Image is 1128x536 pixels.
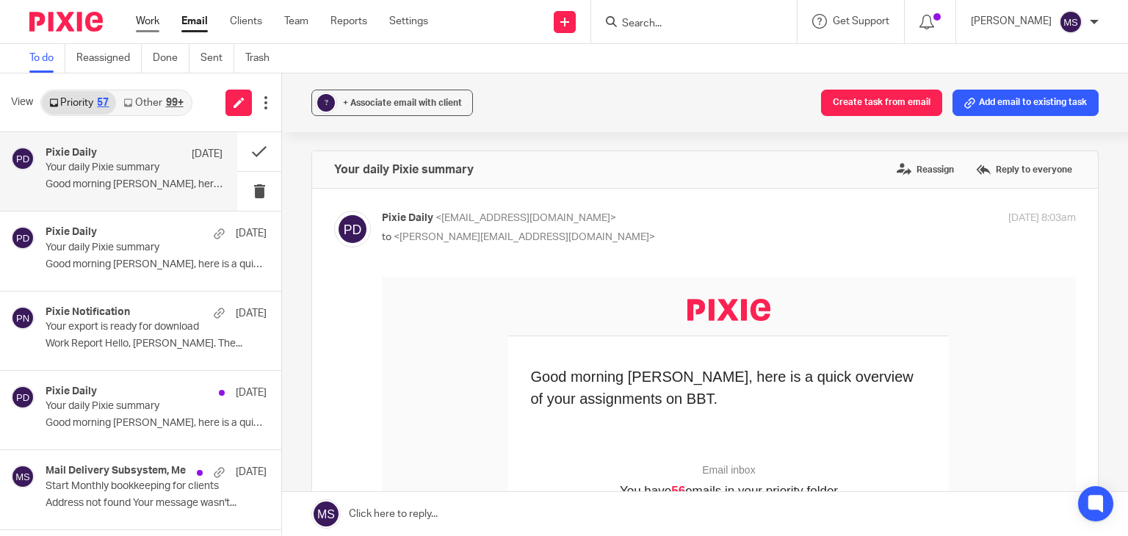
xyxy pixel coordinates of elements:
a: Go to task list [297,475,397,504]
p: You have emails in your priority folder [238,205,456,224]
div: 57 [97,98,109,108]
a: Work [136,14,159,29]
span: Get Support [833,16,889,26]
div: 99+ [166,98,184,108]
h4: Pixie Daily [46,385,97,398]
div: ? [317,94,335,112]
strong: 2 [281,447,287,461]
a: Other99+ [116,91,190,115]
a: Sent [200,44,234,73]
button: Create task from email [821,90,942,116]
a: Reassigned [76,44,142,73]
p: Work Report Hello, [PERSON_NAME]. The... [46,338,267,350]
p: There are no tasks due [DATE]. [260,299,435,318]
p: Other tasks [249,403,445,419]
img: svg%3E [11,385,35,409]
a: Clients [230,14,262,29]
h3: Good morning [PERSON_NAME], here is a quick overview of your assignments on BBT. [148,89,545,133]
a: Settings [389,14,428,29]
p: [DATE] [192,147,223,162]
a: Done [153,44,189,73]
p: Good morning [PERSON_NAME], here is a quick overview... [46,258,267,271]
a: Priority57 [42,91,116,115]
a: Reports [330,14,367,29]
strong: 56 [289,207,303,221]
span: to [382,232,391,242]
label: Reply to everyone [972,159,1076,181]
label: Reassign [893,159,958,181]
p: [DATE] [236,306,267,321]
h4: Pixie Daily [46,147,97,159]
p: Your daily Pixie summary [46,242,223,254]
h4: Your daily Pixie summary [334,162,474,177]
h4: Pixie Daily [46,226,97,239]
span: + Associate email with client [343,98,462,107]
img: svg%3E [11,226,35,250]
span: <[PERSON_NAME][EMAIL_ADDRESS][DOMAIN_NAME]> [394,232,655,242]
p: Email inbox [238,186,456,201]
span: View [11,95,33,110]
img: svg%3E [11,465,35,488]
p: [DATE] [236,385,267,400]
button: Add email to existing task [952,90,1099,116]
img: svg%3E [334,211,371,247]
h4: Pixie Notification [46,306,130,319]
span: <[EMAIL_ADDRESS][DOMAIN_NAME]> [435,213,616,223]
a: Team [284,14,308,29]
p: [DATE] [236,226,267,241]
a: Go to task list [297,329,397,358]
p: Your daily Pixie summary [46,162,187,174]
img: Pixie [305,22,388,44]
img: Pixie [29,12,103,32]
p: tasks became overdue [249,445,445,464]
p: Good morning [PERSON_NAME], here is a quick overview... [46,417,267,430]
span: Pixie Daily [382,213,433,223]
p: [DATE] [236,465,267,479]
p: Start Monthly bookkeeping for clients [46,480,223,493]
img: svg%3E [1059,10,1082,34]
p: [PERSON_NAME] [971,14,1052,29]
p: No new tasks were assigned to you [249,422,445,441]
a: To do [29,44,65,73]
p: Address not found Your message wasn't... [46,497,267,510]
p: Tasks due [DATE] [260,280,435,295]
p: Good morning [PERSON_NAME], here is a quick overview... [46,178,223,191]
h4: Mail Delivery Subsystem, Me [46,465,186,477]
input: Search [621,18,753,31]
p: Your export is ready for download [46,321,223,333]
a: Trash [245,44,281,73]
a: Email [181,14,208,29]
button: ? + Associate email with client [311,90,473,116]
img: svg%3E [11,306,35,330]
p: Your daily Pixie summary [46,400,223,413]
img: svg%3E [11,147,35,170]
p: [DATE] 8:03am [1008,211,1076,226]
